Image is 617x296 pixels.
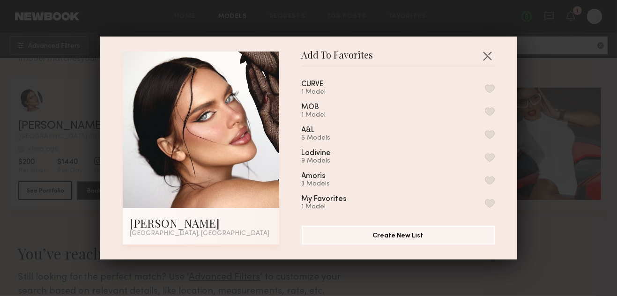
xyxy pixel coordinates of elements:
[302,111,342,119] div: 1 Model
[130,230,272,237] div: [GEOGRAPHIC_DATA], [GEOGRAPHIC_DATA]
[302,104,320,111] div: MOB
[302,195,347,203] div: My Favorites
[302,52,373,66] span: Add To Favorites
[302,81,324,89] div: CURVE
[302,126,315,134] div: A&L
[480,48,495,63] button: Close
[302,203,370,211] div: 1 Model
[302,149,331,157] div: Ladivine
[302,134,338,142] div: 5 Models
[302,89,347,96] div: 1 Model
[302,172,326,180] div: Amoris
[302,157,354,165] div: 9 Models
[130,215,272,230] div: [PERSON_NAME]
[302,226,495,244] button: Create New List
[302,180,349,188] div: 3 Models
